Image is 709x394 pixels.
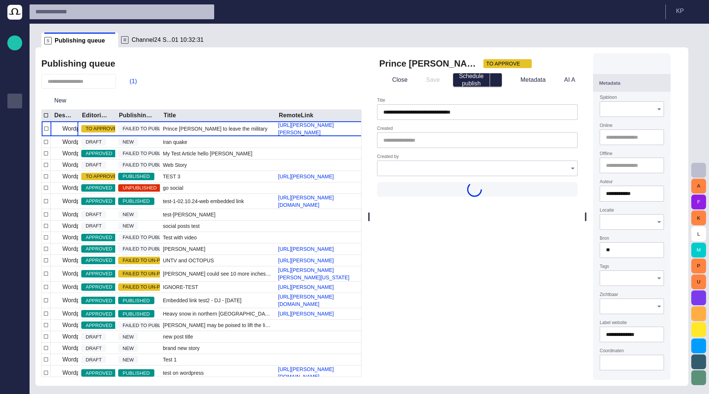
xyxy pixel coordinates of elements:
p: S [44,37,52,44]
button: AI Assistant [551,73,599,87]
button: M [691,243,706,257]
div: RemoteLink [279,112,314,119]
p: [URL][DOMAIN_NAME] [10,230,19,237]
p: Wordpress Reunion [62,210,114,219]
span: test on wordpress [163,369,204,377]
h2: Prince William to leave the military [379,58,477,70]
label: Sjabloon [600,94,617,101]
p: Publishing queue KKK [10,111,19,119]
p: Wordpress Reunion [62,344,114,353]
span: UNTV and OCTOPUS [163,257,214,264]
span: go social [163,184,183,192]
h2: Publishing queue [41,58,115,69]
span: social posts test [163,222,200,230]
span: APPROVED [81,234,117,241]
span: DRAFT [81,345,106,352]
ul: main menu [7,64,22,271]
span: Podcast [611,380,633,388]
span: DRAFT [81,356,106,364]
label: Tags [600,263,609,269]
button: P [691,259,706,273]
p: Wordpress Reunion [62,124,114,133]
div: Media [7,123,22,138]
div: Title [164,112,176,119]
button: Open [654,217,664,227]
p: Wordpress Reunion [62,172,114,181]
span: DRAFT [81,222,106,230]
span: PUBLISHED [118,198,154,205]
div: AI Assistant [7,242,22,256]
p: AI Assistant [10,245,19,252]
span: FAILED TO UN-PUBLISH [118,257,182,264]
div: RChannel24 S...01 10:32:31 [118,33,217,47]
p: Wordpress Reunion [62,368,114,377]
span: NEW [118,222,138,230]
span: FAILED TO PUBLISH [118,161,173,169]
span: new post title [163,333,193,340]
a: [URL][PERSON_NAME][PERSON_NAME][US_STATE] [275,266,362,281]
div: [PERSON_NAME]'s media (playout) [7,168,22,182]
p: Wordpress Reunion [62,256,114,265]
button: A [691,179,706,193]
span: NEW [118,356,138,364]
label: Created by [377,154,399,160]
span: FAILED TO PUBLISH [118,322,173,329]
span: APPROVED [81,198,117,205]
p: Wordpress Reunion [62,245,114,253]
span: My OctopusX [10,185,19,194]
p: My OctopusX [10,185,19,193]
span: Heavy snow in northern Japan [163,310,272,317]
span: APPROVED [81,245,117,253]
span: APPROVED [81,297,117,304]
span: DRAFT [81,333,106,341]
span: Administration [10,141,19,150]
span: TO APPROVE [81,173,121,180]
a: [URL][PERSON_NAME][PERSON_NAME] [275,121,362,136]
a: [URL][PERSON_NAME][DOMAIN_NAME] [275,293,362,308]
div: Destination [54,112,72,119]
span: Metadata [599,80,620,86]
span: FAILED TO UN-PUBLISH [118,283,182,291]
span: Test 1 [163,356,177,363]
span: Publishing queue [55,37,105,44]
span: Prince William to leave the military [163,125,267,132]
p: Social Media [10,200,19,208]
label: Title [377,97,385,104]
span: TO APPROVE [81,125,121,132]
button: L [691,226,706,241]
p: Rundowns [10,67,19,74]
span: Social Media [10,200,19,209]
label: Label website [600,320,627,326]
p: Wordpress Reunion [62,161,114,169]
a: [URL][PERSON_NAME][DOMAIN_NAME] [275,366,362,380]
label: Zichtbaar [600,291,618,297]
span: Mueller may be poised to lift the lid of his investigation [163,321,272,329]
span: Channel24 S...01 10:32:31 [131,36,203,44]
div: Publishing queue [7,94,22,108]
p: K P [676,7,684,16]
span: Test with video [163,234,197,241]
button: K [691,211,706,225]
span: TEST 3 [163,173,180,180]
button: TO APPROVE [483,59,532,68]
span: APPROVED [81,270,117,277]
p: Wordpress Reunion [62,283,114,292]
p: Wordpress Reunion [62,233,114,242]
span: Media [10,126,19,135]
span: brand new story [163,344,200,352]
span: Embedded link test2 - DJ - 24.09.24 [163,297,242,304]
span: Rundowns [10,67,19,76]
span: Houston could see 10 more inches of rain tonight as Harvey p [163,270,272,277]
p: Media [10,126,19,134]
span: Iran quake [163,138,187,146]
div: Button group with publish options [453,73,502,87]
label: Offline [600,151,612,157]
span: NEW [118,333,138,341]
p: Wordpress Reunion [62,183,114,192]
label: Bron [600,235,609,241]
p: Wordpress Reunion [62,138,114,147]
div: Media-test with filter [7,153,22,168]
a: [URL][PERSON_NAME] [275,245,337,253]
span: FAILED TO UN-PUBLISH [118,270,182,277]
p: Wordpress Reunion [62,197,114,206]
